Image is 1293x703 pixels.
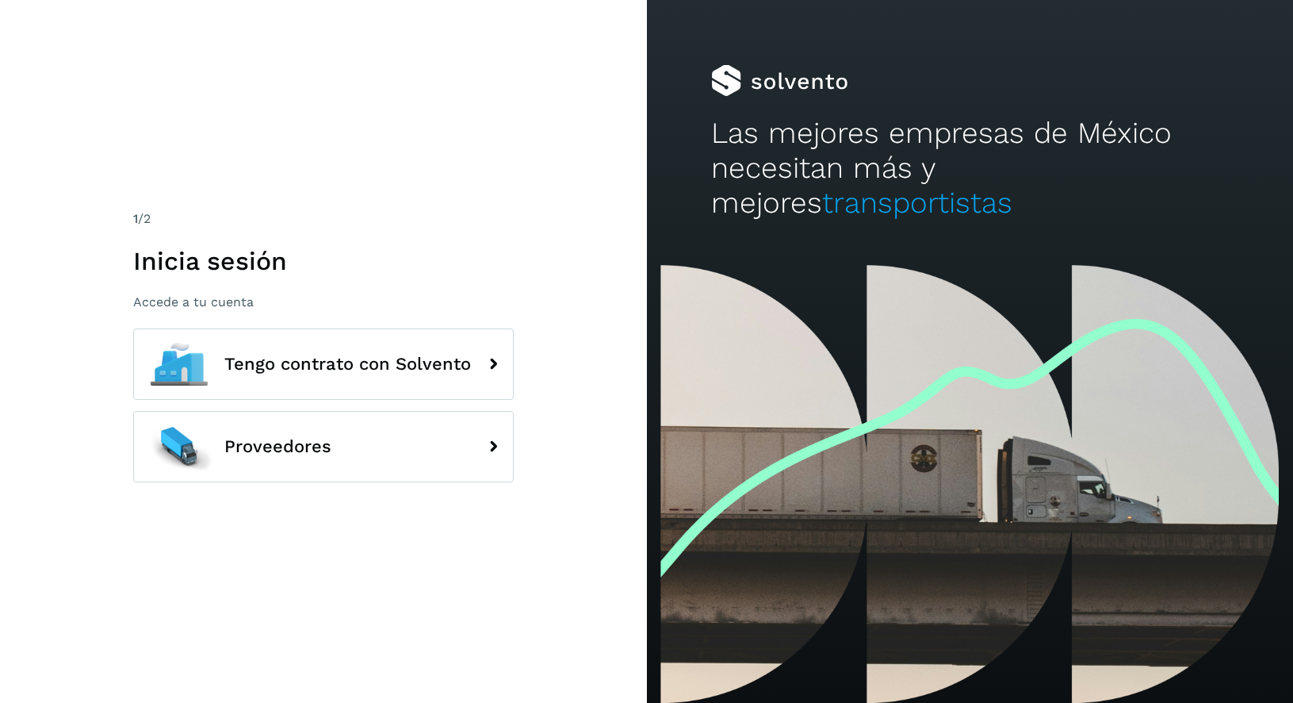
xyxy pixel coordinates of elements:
h1: Inicia sesión [133,246,514,276]
div: /2 [133,209,514,229]
span: Tengo contrato con Solvento [224,355,471,374]
span: transportistas [822,186,1012,220]
button: Proveedores [133,411,514,482]
button: Tengo contrato con Solvento [133,328,514,400]
h2: Las mejores empresas de México necesitan más y mejores [711,116,1228,221]
span: Proveedores [224,437,331,456]
p: Accede a tu cuenta [133,294,514,309]
span: 1 [133,211,138,226]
